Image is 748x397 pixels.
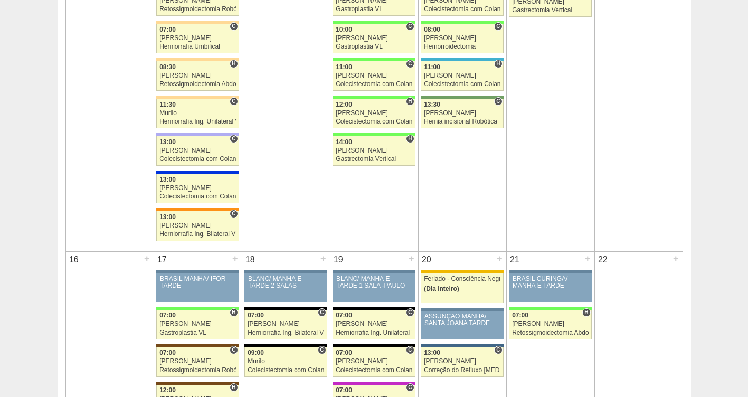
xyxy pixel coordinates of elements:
[406,383,414,392] span: Consultório
[336,101,352,108] span: 12:00
[159,386,176,394] span: 12:00
[336,72,412,79] div: [PERSON_NAME]
[424,118,500,125] div: Hernia incisional Robótica
[424,349,440,356] span: 13:00
[156,174,239,203] a: 13:00 [PERSON_NAME] Colecistectomia com Colangiografia VL
[671,252,680,266] div: +
[66,252,82,268] div: 16
[248,358,324,365] div: Murilo
[421,347,503,377] a: C 13:00 [PERSON_NAME] Correção do Refluxo [MEDICAL_DATA] esofágico Robótico
[424,367,500,374] div: Correção do Refluxo [MEDICAL_DATA] esofágico Robótico
[509,307,591,310] div: Key: Brasil
[159,358,236,365] div: [PERSON_NAME]
[159,329,236,336] div: Gastroplastia VL
[421,21,503,24] div: Key: Brasil
[244,310,327,339] a: C 07:00 [PERSON_NAME] Herniorrafia Ing. Bilateral VL
[244,273,327,302] a: BLANC/ MANHÃ E TARDE 2 SALAS
[407,252,416,266] div: +
[244,270,327,273] div: Key: Aviso
[512,329,589,336] div: Retossigmoidectomia Abdominal VL
[406,97,414,106] span: Hospital
[424,63,440,71] span: 11:00
[159,222,236,229] div: [PERSON_NAME]
[248,349,264,356] span: 09:00
[248,367,324,374] div: Colecistectomia com Colangiografia VL
[159,63,176,71] span: 08:30
[424,26,440,33] span: 08:00
[512,320,589,327] div: [PERSON_NAME]
[160,276,235,289] div: BRASIL MANHÃ/ IFOR TARDE
[421,96,503,99] div: Key: Santa Paula
[333,133,415,136] div: Key: Brasil
[583,252,592,266] div: +
[154,252,171,268] div: 17
[230,383,238,392] span: Hospital
[424,43,500,50] div: Hemorroidectomia
[156,58,239,61] div: Key: Bartira
[509,270,591,273] div: Key: Aviso
[512,311,528,319] span: 07:00
[230,210,238,218] span: Consultório
[333,347,415,377] a: C 07:00 [PERSON_NAME] Colecistectomia com Colangiografia VL
[248,329,324,336] div: Herniorrafia Ing. Bilateral VL
[156,307,239,310] div: Key: Brasil
[495,252,504,266] div: +
[333,96,415,99] div: Key: Brasil
[231,252,240,266] div: +
[242,252,259,268] div: 18
[424,6,500,13] div: Colecistectomia com Colangiografia VL
[336,329,412,336] div: Herniorrafia Ing. Unilateral VL
[424,313,500,327] div: ASSUNÇÃO MANHÃ/ SANTA JOANA TARDE
[156,24,239,53] a: C 07:00 [PERSON_NAME] Herniorrafia Umbilical
[333,307,415,310] div: Key: Blanc
[406,60,414,68] span: Consultório
[424,358,500,365] div: [PERSON_NAME]
[244,307,327,310] div: Key: Blanc
[336,320,412,327] div: [PERSON_NAME]
[159,193,236,200] div: Colecistectomia com Colangiografia VL
[248,311,264,319] span: 07:00
[230,97,238,106] span: Consultório
[159,26,176,33] span: 07:00
[424,72,500,79] div: [PERSON_NAME]
[336,349,352,356] span: 07:00
[421,99,503,128] a: C 13:30 [PERSON_NAME] Hernia incisional Robótica
[159,367,236,374] div: Retossigmoidectomia Robótica
[336,138,352,146] span: 14:00
[318,346,326,354] span: Consultório
[336,386,352,394] span: 07:00
[494,346,502,354] span: Consultório
[159,6,236,13] div: Retossigmoidectomia Robótica
[159,311,176,319] span: 07:00
[230,346,238,354] span: Consultório
[156,171,239,174] div: Key: São Luiz - Itaim
[230,308,238,317] span: Hospital
[336,43,412,50] div: Gastroplastia VL
[248,320,324,327] div: [PERSON_NAME]
[333,21,415,24] div: Key: Brasil
[333,24,415,53] a: C 10:00 [PERSON_NAME] Gastroplastia VL
[424,35,500,42] div: [PERSON_NAME]
[336,110,412,117] div: [PERSON_NAME]
[333,61,415,91] a: C 11:00 [PERSON_NAME] Colecistectomia com Colangiografia VL
[159,110,236,117] div: Murilo
[494,60,502,68] span: Hospital
[159,185,236,192] div: [PERSON_NAME]
[421,344,503,347] div: Key: São Luiz - Jabaquara
[336,35,412,42] div: [PERSON_NAME]
[336,81,412,88] div: Colecistectomia com Colangiografia VL
[159,138,176,146] span: 13:00
[336,118,412,125] div: Colecistectomia com Colangiografia VL
[333,344,415,347] div: Key: Blanc
[156,270,239,273] div: Key: Aviso
[156,61,239,91] a: H 08:30 [PERSON_NAME] Retossigmoidectomia Abdominal
[595,252,611,268] div: 22
[336,358,412,365] div: [PERSON_NAME]
[330,252,347,268] div: 19
[421,24,503,53] a: C 08:00 [PERSON_NAME] Hemorroidectomia
[336,156,412,163] div: Gastrectomia Vertical
[424,110,500,117] div: [PERSON_NAME]
[244,344,327,347] div: Key: Blanc
[406,308,414,317] span: Consultório
[159,320,236,327] div: [PERSON_NAME]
